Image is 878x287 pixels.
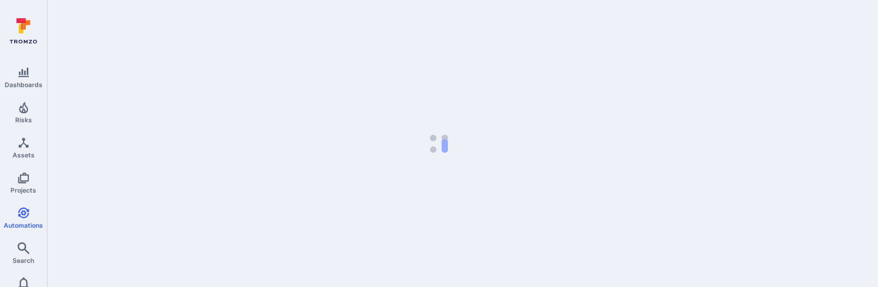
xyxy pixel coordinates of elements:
span: Risks [15,116,32,124]
span: Projects [10,186,36,194]
span: Assets [13,151,35,159]
span: Dashboards [5,81,42,89]
span: Search [13,257,34,264]
span: Automations [4,221,43,229]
